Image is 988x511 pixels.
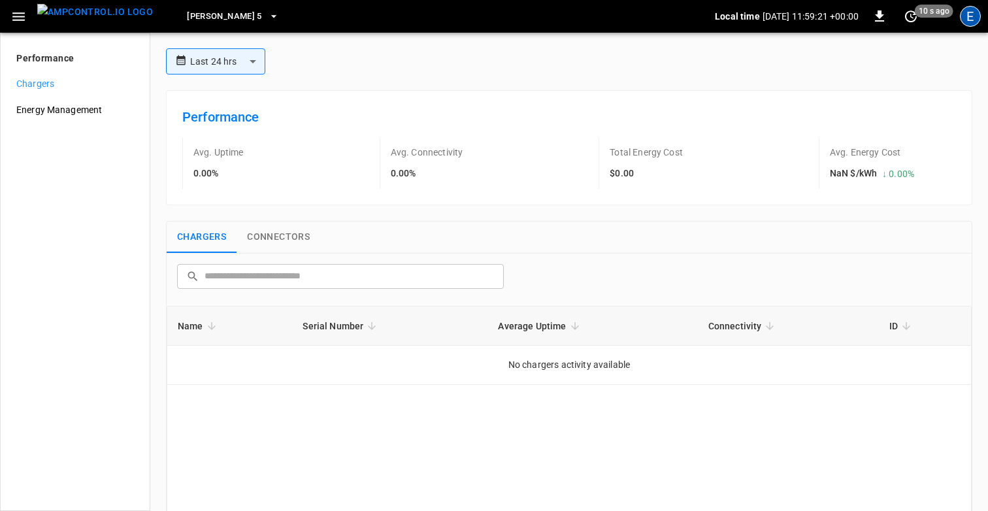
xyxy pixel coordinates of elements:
[610,167,683,181] h6: $0.00
[16,103,134,117] span: Energy Management
[167,346,971,385] td: No chargers activity available
[182,107,956,127] h6: Performance
[178,318,220,334] span: Name
[193,167,244,181] h6: 0.00%
[882,169,914,179] span: ↓ 0.00 %
[391,167,463,181] h6: 0.00%
[715,10,760,23] p: Local time
[830,167,877,181] h6: NaN $ /kWh
[6,97,144,123] div: Energy Management
[708,318,779,334] span: Connectivity
[763,10,859,23] p: [DATE] 11:59:21 +00:00
[610,146,683,159] p: Total Energy Cost
[193,146,244,159] p: Avg. Uptime
[6,71,144,97] div: Chargers
[190,49,265,74] div: Last 24 hrs
[37,4,153,20] img: ampcontrol.io logo
[16,77,134,91] span: Chargers
[391,146,463,159] p: Avg. Connectivity
[182,4,284,29] button: [PERSON_NAME] 5
[889,318,915,334] span: ID
[303,318,380,334] span: Serial Number
[237,222,320,253] button: Connectors
[167,222,237,253] button: Chargers
[830,146,900,159] p: Avg. Energy Cost
[498,318,583,334] span: Average Uptime
[187,9,262,24] span: [PERSON_NAME] 5
[877,162,914,180] div: Compared to last period
[915,5,953,18] span: 10 s ago
[16,52,74,65] p: Performance
[960,6,981,27] div: profile-icon
[900,6,921,27] button: set refresh interval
